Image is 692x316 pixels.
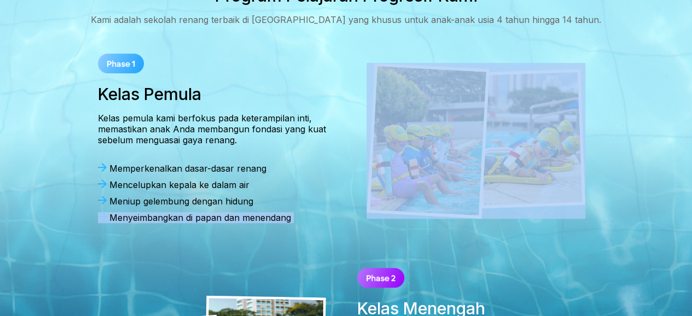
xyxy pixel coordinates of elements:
[98,84,335,104] div: Kelas Pemula
[98,113,335,145] div: Kelas pemula kami berfokus pada keterampilan inti, memastikan anak Anda membangun fondasi yang ku...
[98,212,107,221] img: Arrow
[98,54,144,73] img: Phase 1
[98,163,335,174] div: Memperkenalkan dasar-dasar renang
[98,179,107,188] img: Arrow
[98,196,107,204] img: Arrow
[98,179,335,190] div: Mencelupkan kepala ke dalam air
[98,212,335,223] div: Menyeimbangkan di papan dan menendang
[98,196,335,207] div: Meniup gelembung dengan hidung
[91,14,601,25] div: Kami adalah sekolah renang terbaik di [GEOGRAPHIC_DATA] yang khusus untuk anak-anak usia 4 tahun ...
[367,63,585,219] img: children participating in a swimming class for kids
[357,268,405,288] img: Phase 2
[98,163,107,172] img: Arrow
